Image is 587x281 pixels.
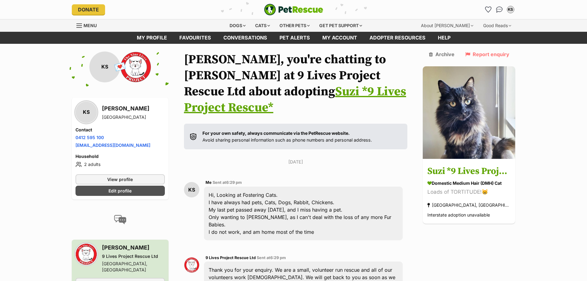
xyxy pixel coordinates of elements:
a: Suzi *9 Lives Project Rescue* [184,84,406,115]
a: My profile [131,32,173,44]
ul: Account quick links [483,5,516,14]
a: [EMAIL_ADDRESS][DOMAIN_NAME] [75,143,150,148]
img: conversation-icon-4a6f8262b818ee0b60e3300018af0b2d0b884aa5de6e9bcb8d3d4eeb1a70a7c4.svg [114,215,126,224]
div: Hi, Looking at Fostering Cats. I have always had pets, Cats, Dogs, Rabbit, Chickens. My last pet ... [204,187,403,240]
div: KS [184,182,199,197]
img: 9 Lives Project Rescue Ltd profile pic [75,243,97,265]
span: Menu [84,23,97,28]
a: 0412 595 100 [75,135,104,140]
div: KS [75,101,97,123]
span: 9 Lives Project Rescue Ltd [206,255,256,260]
div: [GEOGRAPHIC_DATA], [GEOGRAPHIC_DATA] [427,201,511,209]
div: Cats [251,19,274,32]
strong: For your own safety, always communicate via the PetRescue website. [202,130,350,136]
h3: [PERSON_NAME] [102,104,149,113]
h1: [PERSON_NAME], you're chatting to [PERSON_NAME] at 9 Lives Project Rescue Ltd about adopting [184,52,408,116]
li: 2 adults [75,161,165,168]
button: My account [506,5,516,14]
div: Good Reads [479,19,516,32]
div: 9 Lives Project Rescue Ltd [102,253,165,259]
a: Archive [429,52,455,57]
a: Adopter resources [363,32,432,44]
h4: Household [75,153,165,159]
div: Dogs [225,19,250,32]
h4: Contact [75,127,165,133]
img: logo-e224e6f780fb5917bec1dbf3a21bbac754714ae5b6737aabdf751b685950b380.svg [264,4,323,15]
div: Loads of TORTITUDE!😸 [427,188,511,196]
a: My account [316,32,363,44]
h3: [PERSON_NAME] [102,243,165,252]
a: View profile [75,174,165,184]
span: Sent at [257,255,286,260]
img: chat-41dd97257d64d25036548639549fe6c8038ab92f7586957e7f3b1b290dea8141.svg [496,6,503,13]
span: Edit profile [108,188,132,194]
img: 9 Lives Project Rescue Ltd profile pic [120,52,151,82]
span: Interstate adoption unavailable [427,212,490,217]
img: Suzi *9 Lives Project Rescue* [423,66,515,159]
div: KS [508,6,514,13]
div: [GEOGRAPHIC_DATA] [102,114,149,120]
span: View profile [107,176,133,183]
img: 9 Lives Project Rescue Ltd profile pic [184,257,199,273]
a: conversations [217,32,273,44]
div: Domestic Medium Hair (DMH) Cat [427,180,511,186]
p: Avoid sharing personal information such as phone numbers and personal address. [202,130,372,143]
a: Edit profile [75,186,165,196]
a: Donate [72,4,105,15]
h3: Suzi *9 Lives Project Rescue* [427,164,511,178]
a: Conversations [495,5,504,14]
div: KS [89,52,120,82]
span: 6:29 pm [226,180,242,185]
p: [DATE] [184,159,408,165]
a: Help [432,32,457,44]
span: 💌 [113,60,127,73]
div: Other pets [275,19,314,32]
a: Favourites [483,5,493,14]
span: Me [206,180,212,185]
span: Sent at [213,180,242,185]
a: Report enquiry [465,52,509,57]
a: Suzi *9 Lives Project Rescue* Domestic Medium Hair (DMH) Cat Loads of TORTITUDE!😸 [GEOGRAPHIC_DAT... [423,160,515,224]
div: About [PERSON_NAME] [417,19,478,32]
a: PetRescue [264,4,323,15]
a: Menu [76,19,101,31]
div: Get pet support [315,19,366,32]
span: 6:29 pm [270,255,286,260]
div: [GEOGRAPHIC_DATA], [GEOGRAPHIC_DATA] [102,261,165,273]
a: Favourites [173,32,217,44]
a: Pet alerts [273,32,316,44]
